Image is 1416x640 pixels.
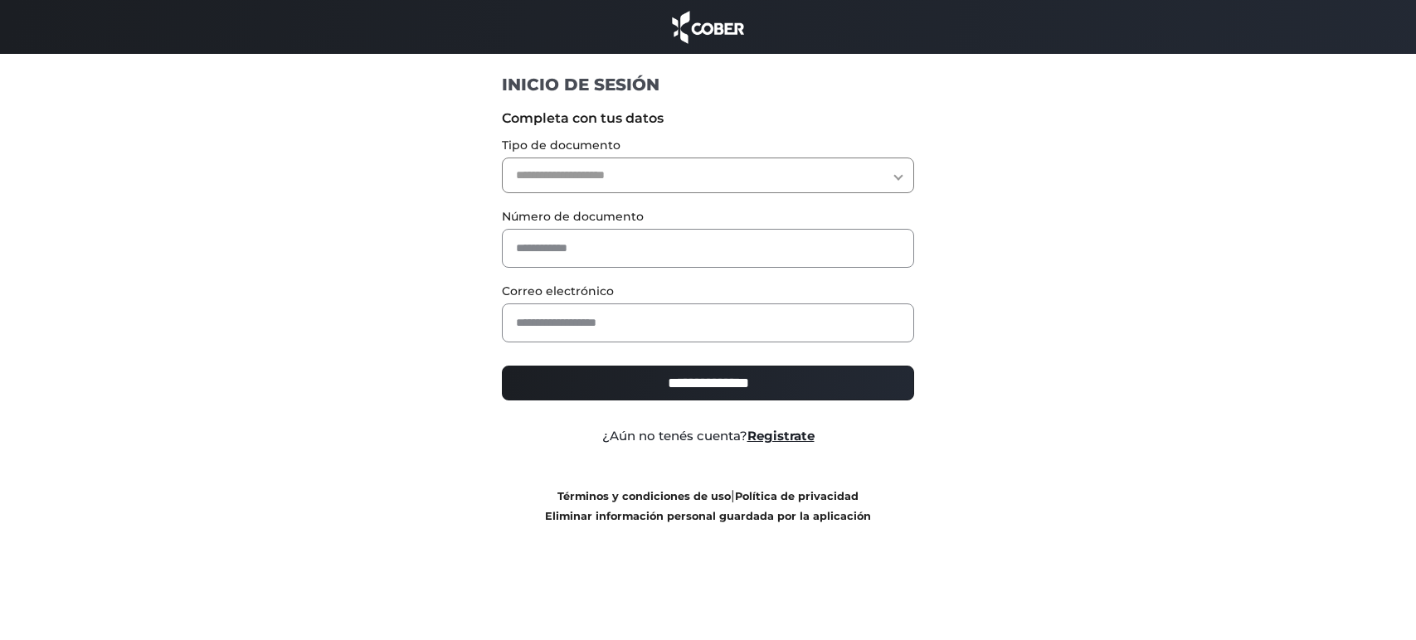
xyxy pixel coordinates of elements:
img: cober_marca.png [668,8,749,46]
a: Política de privacidad [735,490,859,502]
label: Tipo de documento [502,137,914,154]
a: Términos y condiciones de uso [557,490,731,502]
label: Número de documento [502,208,914,225]
h1: INICIO DE SESIÓN [502,74,914,95]
label: Completa con tus datos [502,109,914,128]
a: Eliminar información personal guardada por la aplicación [545,510,871,522]
label: Correo electrónico [502,283,914,300]
div: ¿Aún no tenés cuenta? [489,427,927,446]
a: Registrate [747,428,815,444]
div: | [489,486,927,526]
